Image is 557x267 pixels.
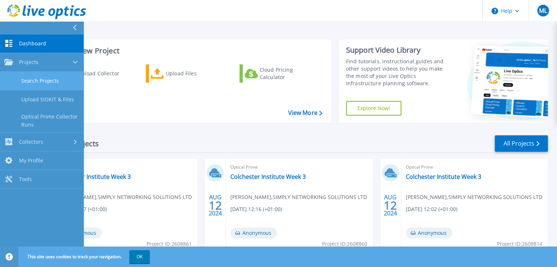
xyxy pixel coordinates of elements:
span: My Profile [19,157,43,164]
div: Support Video Library [346,45,451,55]
span: Project ID: 2608814 [497,240,542,248]
span: [PERSON_NAME] , SIMPLY NETWORKING SOLUTIONS LTD [55,193,192,201]
a: All Projects [495,135,548,152]
div: Find tutorials, instructional guides and other support videos to help you make the most of your L... [346,58,451,87]
span: 12 [209,202,222,208]
a: Colchester Institute Week 3 [55,173,131,180]
span: Collectors [19,139,43,145]
span: [DATE] 12:16 (+01:00) [230,205,282,213]
span: Project ID: 2608861 [146,240,192,248]
div: Download Collector [71,66,129,81]
span: This site uses cookies to track your navigation. [20,250,150,263]
a: Colchester Institute Week 3 [230,173,306,180]
a: Upload Files [146,64,227,83]
button: OK [129,250,150,263]
span: Anonymous [406,227,452,238]
div: AUG 2024 [383,192,397,219]
span: [PERSON_NAME] , SIMPLY NETWORKING SOLUTIONS LTD [406,193,542,201]
h3: Start a New Project [52,47,322,55]
div: Cloud Pricing Calculator [260,66,318,81]
div: Upload Files [166,66,224,81]
a: Colchester Institute Week 3 [406,173,481,180]
a: Explore Now! [346,101,402,116]
span: Anonymous [230,227,277,238]
span: Optical Prime [55,163,193,171]
span: Projects [19,59,38,65]
div: AUG 2024 [208,192,222,219]
span: 12 [384,202,397,208]
span: Dashboard [19,40,46,47]
span: [DATE] 12:02 (+01:00) [406,205,457,213]
span: Project ID: 2608860 [322,240,367,248]
span: Tools [19,176,32,183]
span: Optical Prime [406,163,543,171]
span: Optical Prime [230,163,368,171]
span: ML [539,8,547,14]
a: Download Collector [52,64,134,83]
a: View More [288,109,322,116]
a: Cloud Pricing Calculator [239,64,321,83]
span: [PERSON_NAME] , SIMPLY NETWORKING SOLUTIONS LTD [230,193,367,201]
